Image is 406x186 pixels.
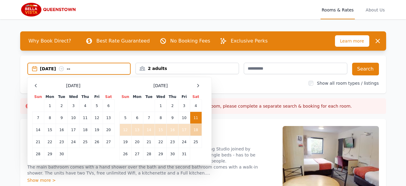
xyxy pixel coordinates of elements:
div: 2 adults [136,65,239,71]
td: 2 [167,100,178,112]
td: 16 [167,124,178,136]
td: 7 [143,112,155,124]
td: 25 [190,136,202,148]
td: 26 [91,136,103,148]
td: 1 [44,100,56,112]
p: No Booking Fees [170,37,210,45]
td: 27 [103,136,114,148]
td: 6 [131,112,143,124]
td: 2 [56,100,67,112]
td: 20 [131,136,143,148]
td: 30 [56,148,67,160]
td: 23 [56,136,67,148]
td: 19 [91,124,103,136]
label: Show all room types / listings [317,81,379,86]
td: 10 [67,112,79,124]
td: 25 [79,136,91,148]
span: Learn more [335,35,369,47]
th: Tue [56,94,67,100]
td: 4 [79,100,91,112]
th: Tue [143,94,155,100]
td: 28 [32,148,44,160]
th: Sun [32,94,44,100]
td: 24 [67,136,79,148]
span: [DATE] [66,83,80,89]
td: 13 [131,124,143,136]
td: 31 [178,148,190,160]
td: 8 [44,112,56,124]
th: Sun [119,94,131,100]
td: 18 [190,124,202,136]
td: 12 [119,124,131,136]
th: Wed [67,94,79,100]
td: 16 [56,124,67,136]
td: 28 [143,148,155,160]
td: 1 [155,100,166,112]
th: Thu [167,94,178,100]
td: 19 [119,136,131,148]
td: 24 [178,136,190,148]
td: 18 [79,124,91,136]
p: Exclusive Perks [231,37,268,45]
td: 23 [167,136,178,148]
th: Sat [103,94,114,100]
td: 17 [67,124,79,136]
img: Bella Vista Queenstown [20,2,78,17]
td: 3 [67,100,79,112]
th: Sat [190,94,202,100]
th: Fri [91,94,103,100]
div: [DATE] -- [40,66,130,72]
td: 15 [44,124,56,136]
td: 22 [155,136,166,148]
td: 5 [119,112,131,124]
span: [DATE] [153,83,168,89]
td: 9 [56,112,67,124]
td: 14 [32,124,44,136]
td: 11 [79,112,91,124]
span: Why Book Direct? [24,35,76,47]
td: 15 [155,124,166,136]
td: 26 [119,148,131,160]
th: Thu [79,94,91,100]
td: 20 [103,124,114,136]
div: Show more > [27,177,275,183]
td: 9 [167,112,178,124]
td: 21 [143,136,155,148]
td: 4 [190,100,202,112]
td: 29 [44,148,56,160]
th: Fri [178,94,190,100]
td: 21 [32,136,44,148]
button: Search [352,63,379,75]
td: 29 [155,148,166,160]
td: 13 [103,112,114,124]
td: 12 [91,112,103,124]
td: 5 [91,100,103,112]
td: 17 [178,124,190,136]
td: 14 [143,124,155,136]
th: Wed [155,94,166,100]
p: Best Rate Guaranteed [96,37,150,45]
td: 3 [178,100,190,112]
th: Mon [44,94,56,100]
td: 30 [167,148,178,160]
td: 22 [44,136,56,148]
td: 10 [178,112,190,124]
td: 7 [32,112,44,124]
td: 11 [190,112,202,124]
th: Mon [131,94,143,100]
td: 8 [155,112,166,124]
td: 27 [131,148,143,160]
td: 6 [103,100,114,112]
